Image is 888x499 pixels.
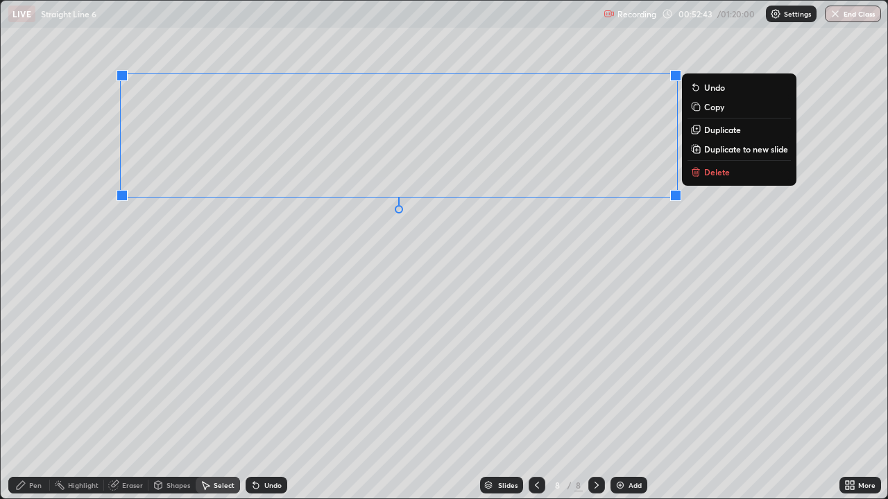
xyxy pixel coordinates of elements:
[166,482,190,489] div: Shapes
[770,8,781,19] img: class-settings-icons
[688,164,791,180] button: Delete
[688,79,791,96] button: Undo
[264,482,282,489] div: Undo
[41,8,96,19] p: Straight Line 6
[567,481,572,489] div: /
[784,10,811,17] p: Settings
[688,141,791,157] button: Duplicate to new slide
[704,82,725,93] p: Undo
[629,482,642,489] div: Add
[29,482,42,489] div: Pen
[498,482,518,489] div: Slides
[615,480,626,491] img: add-slide-button
[830,8,841,19] img: end-class-cross
[704,101,724,112] p: Copy
[574,479,583,491] div: 8
[704,166,730,177] p: Delete
[704,124,741,135] p: Duplicate
[688,98,791,115] button: Copy
[12,8,31,19] p: LIVE
[688,121,791,138] button: Duplicate
[551,481,565,489] div: 8
[68,482,99,489] div: Highlight
[704,143,788,155] p: Duplicate to new slide
[858,482,876,489] div: More
[122,482,143,489] div: Eraser
[604,8,615,19] img: recording.375f2c34.svg
[617,9,656,19] p: Recording
[825,6,881,22] button: End Class
[214,482,234,489] div: Select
